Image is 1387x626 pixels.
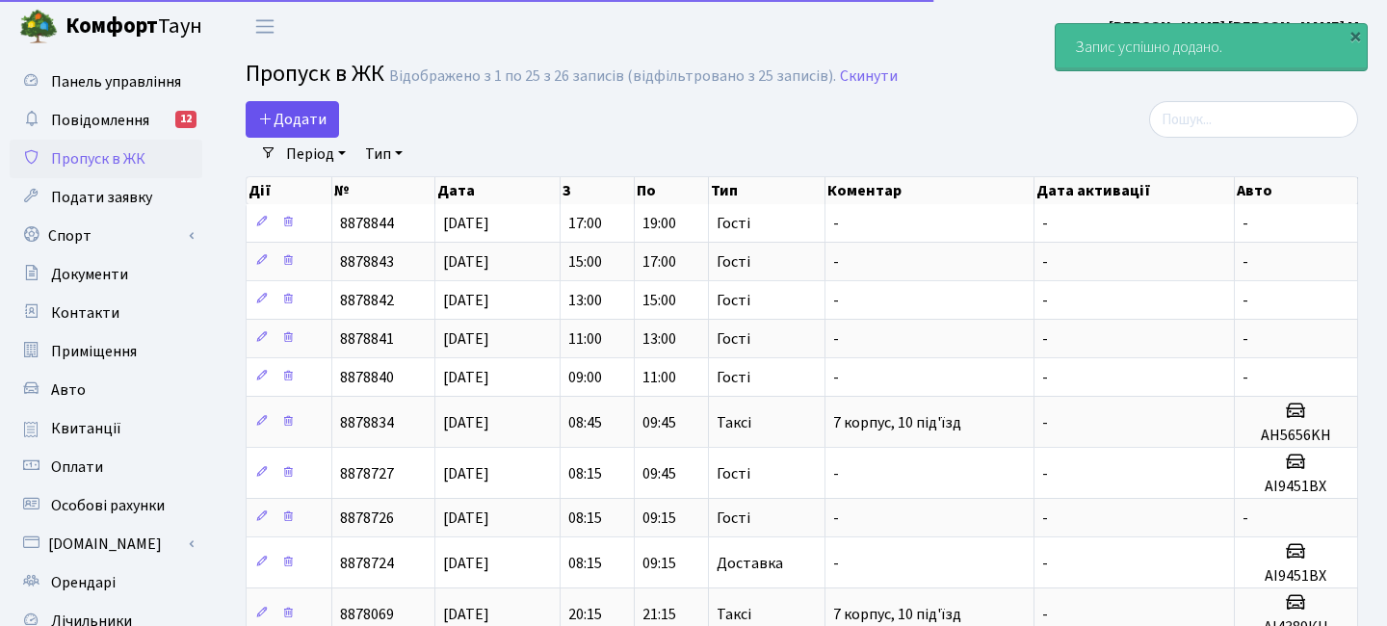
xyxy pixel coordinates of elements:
span: - [833,328,839,350]
span: Орендарі [51,572,116,593]
span: 8878724 [340,553,394,574]
span: Приміщення [51,341,137,362]
a: Тип [357,138,410,170]
span: - [833,251,839,273]
a: Подати заявку [10,178,202,217]
span: Панель управління [51,71,181,92]
span: 09:15 [642,508,676,529]
span: 8878842 [340,290,394,311]
span: 13:00 [568,290,602,311]
span: [DATE] [443,463,489,484]
span: - [1042,508,1048,529]
span: [DATE] [443,412,489,433]
span: Гості [717,254,750,270]
th: Дата активації [1034,177,1235,204]
span: - [1243,213,1248,234]
span: Оплати [51,456,103,478]
span: Гості [717,293,750,308]
span: 19:00 [642,213,676,234]
span: - [833,553,839,574]
span: 21:15 [642,604,676,625]
span: 17:00 [568,213,602,234]
span: 7 корпус, 10 під'їзд [833,412,961,433]
span: - [1042,367,1048,388]
button: Переключити навігацію [241,11,289,42]
b: [PERSON_NAME] [PERSON_NAME] М. [1109,16,1364,38]
span: 8878834 [340,412,394,433]
span: - [1243,290,1248,311]
span: [DATE] [443,213,489,234]
span: Таксі [717,607,751,622]
a: Орендарі [10,563,202,602]
a: Повідомлення12 [10,101,202,140]
th: № [332,177,434,204]
span: 09:00 [568,367,602,388]
a: [DOMAIN_NAME] [10,525,202,563]
span: 09:15 [642,553,676,574]
a: Приміщення [10,332,202,371]
a: Період [278,138,353,170]
span: 8878727 [340,463,394,484]
span: Таун [65,11,202,43]
span: 09:45 [642,463,676,484]
span: 8878844 [340,213,394,234]
span: - [1243,508,1248,529]
span: Особові рахунки [51,495,165,516]
a: Оплати [10,448,202,486]
span: 8878841 [340,328,394,350]
span: - [833,463,839,484]
span: 15:00 [642,290,676,311]
span: 20:15 [568,604,602,625]
span: Пропуск в ЖК [246,57,384,91]
div: Відображено з 1 по 25 з 26 записів (відфільтровано з 25 записів). [389,67,836,86]
span: 8878069 [340,604,394,625]
a: Особові рахунки [10,486,202,525]
a: Спорт [10,217,202,255]
span: Гості [717,510,750,526]
span: 08:15 [568,463,602,484]
span: [DATE] [443,508,489,529]
span: - [1042,553,1048,574]
span: - [1042,412,1048,433]
span: 17:00 [642,251,676,273]
span: Гості [717,216,750,231]
a: [PERSON_NAME] [PERSON_NAME] М. [1109,15,1364,39]
span: 08:15 [568,508,602,529]
th: Дії [247,177,332,204]
span: - [1243,251,1248,273]
h5: AH5656KH [1243,427,1349,445]
span: Квитанції [51,418,121,439]
a: Додати [246,101,339,138]
span: 11:00 [642,367,676,388]
span: 08:15 [568,553,602,574]
span: - [1243,328,1248,350]
span: Доставка [717,556,783,571]
span: Гості [717,331,750,347]
span: - [1042,328,1048,350]
span: Авто [51,379,86,401]
th: Коментар [825,177,1034,204]
span: - [1042,290,1048,311]
span: Подати заявку [51,187,152,208]
span: [DATE] [443,251,489,273]
img: logo.png [19,8,58,46]
span: 8878726 [340,508,394,529]
span: 11:00 [568,328,602,350]
th: Авто [1235,177,1358,204]
a: Панель управління [10,63,202,101]
input: Пошук... [1149,101,1358,138]
a: Квитанції [10,409,202,448]
div: × [1346,26,1365,45]
span: Гості [717,466,750,482]
span: - [1042,251,1048,273]
span: Гості [717,370,750,385]
div: 12 [175,111,196,128]
th: Дата [435,177,561,204]
span: [DATE] [443,367,489,388]
div: Запис успішно додано. [1056,24,1367,70]
th: Тип [709,177,824,204]
span: - [833,213,839,234]
span: 8878840 [340,367,394,388]
span: Контакти [51,302,119,324]
span: Пропуск в ЖК [51,148,145,170]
